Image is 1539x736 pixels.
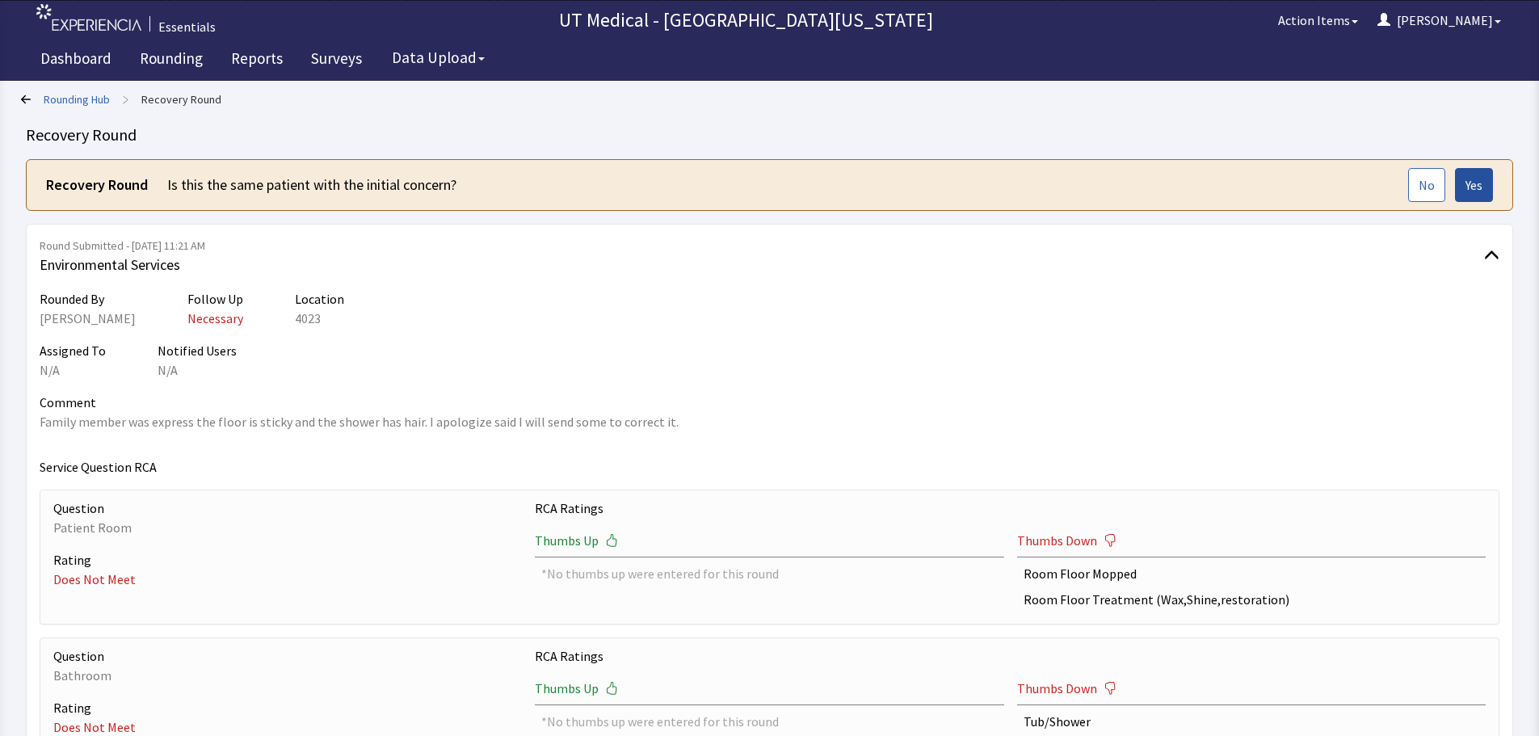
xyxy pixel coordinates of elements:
p: Rating [53,698,522,717]
div: N/A [158,360,237,380]
div: N/A [40,360,106,380]
span: No [1419,175,1435,195]
span: Bathroom [53,667,111,683]
span: Round Submitted - [DATE] 11:21 AM [40,238,1484,254]
p: Is this the same patient with the initial concern? [167,174,456,196]
div: Room Floor Treatment (Wax,Shine,restoration) [1024,590,1479,609]
p: Assigned To [40,341,106,360]
p: Question [53,498,522,518]
div: 4023 [295,309,344,328]
p: Family member was express the floor is sticky and the shower has hair. I apologize said I will se... [40,412,1499,431]
a: Dashboard [28,40,124,81]
p: Comment [40,393,1499,412]
span: Thumbs Up [535,531,599,550]
div: Essentials [158,17,216,36]
button: [PERSON_NAME] [1368,4,1511,36]
p: RCA Ratings [535,498,1486,518]
div: [PERSON_NAME] [40,309,136,328]
strong: Recovery Round [46,175,148,194]
span: > [123,83,128,116]
p: Follow Up [187,289,243,309]
a: Recovery Round [141,91,221,107]
div: Recovery Round [26,124,1513,146]
p: UT Medical - [GEOGRAPHIC_DATA][US_STATE] [224,7,1268,33]
img: experiencia_logo.png [36,4,141,31]
p: Necessary [187,309,243,328]
p: Notified Users [158,341,237,360]
p: Service Question RCA [40,457,1499,477]
a: Rounding [128,40,215,81]
button: No [1408,168,1445,202]
button: Action Items [1268,4,1368,36]
span: Environmental Services [40,254,1484,276]
button: Data Upload [382,43,494,73]
span: Thumbs Down [1017,531,1097,550]
div: *No thumbs up were entered for this round [541,564,997,583]
button: Yes [1455,168,1493,202]
div: Room Floor Mopped [1024,564,1479,583]
div: Tub/Shower [1024,712,1479,731]
a: Rounding Hub [44,91,110,107]
a: Reports [219,40,295,81]
span: Does Not Meet [53,571,136,587]
span: Does Not Meet [53,719,136,735]
div: *No thumbs up were entered for this round [541,712,997,731]
p: Question [53,646,522,666]
p: RCA Ratings [535,646,1486,666]
span: Thumbs Down [1017,679,1097,698]
p: Rating [53,550,522,570]
p: Location [295,289,344,309]
p: Rounded By [40,289,136,309]
span: Thumbs Up [535,679,599,698]
span: Patient Room [53,519,132,536]
a: Surveys [299,40,374,81]
span: Yes [1465,175,1482,195]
